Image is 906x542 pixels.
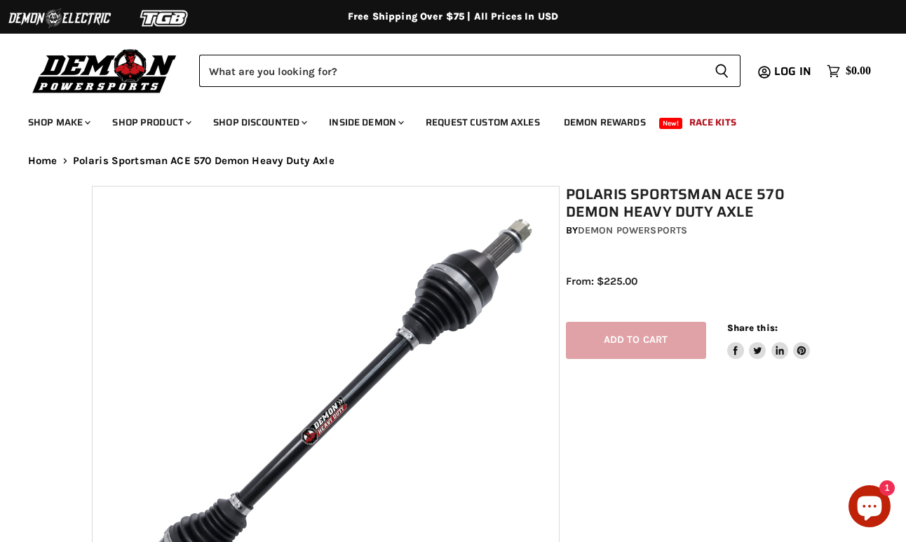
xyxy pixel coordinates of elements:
img: Demon Electric Logo 2 [7,5,112,32]
a: Request Custom Axles [415,108,550,137]
a: Shop Discounted [203,108,316,137]
div: by [566,223,821,238]
span: Share this: [727,323,778,333]
a: Home [28,155,58,167]
a: Shop Product [102,108,200,137]
a: Race Kits [679,108,747,137]
inbox-online-store-chat: Shopify online store chat [844,485,895,531]
a: Shop Make [18,108,99,137]
img: Demon Powersports [28,46,182,95]
a: Log in [768,65,820,78]
a: Inside Demon [318,108,412,137]
span: Polaris Sportsman ACE 570 Demon Heavy Duty Axle [73,155,334,167]
button: Search [703,55,741,87]
img: TGB Logo 2 [112,5,217,32]
span: $0.00 [846,65,871,78]
a: $0.00 [820,61,878,81]
a: Demon Rewards [553,108,656,137]
form: Product [199,55,741,87]
span: New! [659,118,683,129]
aside: Share this: [727,322,811,359]
span: From: $225.00 [566,275,637,287]
h1: Polaris Sportsman ACE 570 Demon Heavy Duty Axle [566,186,821,221]
span: Log in [774,62,811,80]
ul: Main menu [18,102,867,137]
a: Demon Powersports [578,224,687,236]
input: Search [199,55,703,87]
